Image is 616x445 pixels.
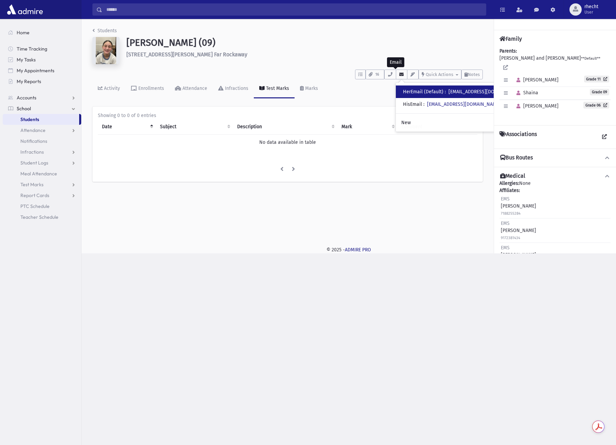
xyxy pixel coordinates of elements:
[3,212,81,222] a: Teacher Schedule
[92,246,605,253] div: © 2025 -
[92,27,117,37] nav: breadcrumb
[513,77,559,83] span: [PERSON_NAME]
[598,131,611,143] a: View all Associations
[468,72,480,77] span: Notes
[499,154,611,161] button: Bus Routes
[3,76,81,87] a: My Reports
[427,101,500,107] a: [EMAIL_ADDRESS][DOMAIN_NAME]
[92,37,120,64] img: w==
[366,70,384,79] button: 16
[423,101,424,107] span: :
[499,131,537,143] h4: Associations
[403,88,522,95] div: HerEmail (Default)
[500,154,533,161] h4: Bus Routes
[499,180,519,186] b: Allergies:
[501,244,536,266] div: [PERSON_NAME]
[17,46,47,52] span: Time Tracking
[3,147,81,157] a: Infractions
[3,168,81,179] a: Meal Attendance
[265,85,289,91] div: Test Marks
[17,95,36,101] span: Accounts
[20,127,46,133] span: Attendance
[3,179,81,190] a: Test Marks
[583,102,609,109] a: Grade 06
[20,160,48,166] span: Student Logs
[373,72,381,78] span: 16
[499,180,611,365] div: None
[426,72,453,77] span: Quick Actions
[448,89,522,95] a: [EMAIL_ADDRESS][DOMAIN_NAME]
[501,245,510,251] span: EMS
[181,85,207,91] div: Attendance
[513,103,559,109] span: [PERSON_NAME]
[17,105,31,112] span: School
[501,236,520,240] small: 9172381434
[170,79,213,98] a: Attendance
[501,195,536,217] div: [PERSON_NAME]
[17,78,41,84] span: My Reports
[3,114,79,125] a: Students
[137,85,164,91] div: Enrollments
[20,181,43,188] span: Test Marks
[461,70,483,79] button: Notes
[3,190,81,201] a: Report Cards
[20,214,58,220] span: Teacher Schedule
[396,116,527,129] a: New
[3,27,81,38] a: Home
[3,103,81,114] a: School
[403,101,500,108] div: HisEmail
[3,54,81,65] a: My Tasks
[3,136,81,147] a: Notifications
[501,211,521,216] small: 7188255284
[103,85,120,91] div: Activity
[513,90,538,96] span: Shaina
[213,79,254,98] a: Infractions
[3,43,81,54] a: Time Tracking
[17,57,36,63] span: My Tasks
[387,57,404,67] div: Email
[584,9,598,15] span: User
[584,4,598,9] span: rhecht
[337,119,398,135] th: Mark : activate to sort column ascending
[98,135,477,150] td: No data available in table
[233,119,337,135] th: Description: activate to sort column ascending
[92,28,117,34] a: Students
[98,112,477,119] div: Showing 0 to 0 of 0 entries
[17,67,54,74] span: My Appointments
[499,188,520,193] b: Affiliates:
[3,65,81,76] a: My Appointments
[499,47,611,120] div: [PERSON_NAME] and [PERSON_NAME]
[102,3,486,16] input: Search
[499,48,517,54] b: Parents:
[501,220,536,241] div: [PERSON_NAME]
[92,79,125,98] a: Activity
[20,116,39,122] span: Students
[5,3,45,16] img: AdmirePro
[126,37,483,49] h1: [PERSON_NAME] (09)
[295,79,323,98] a: Marks
[501,220,510,226] span: EMS
[20,149,44,155] span: Infractions
[345,247,371,253] a: ADMIRE PRO
[445,89,446,95] span: :
[499,173,611,180] button: Medical
[20,203,50,209] span: PTC Schedule
[20,138,47,144] span: Notifications
[500,173,525,180] h4: Medical
[126,51,483,58] h6: [STREET_ADDRESS][PERSON_NAME] Far Rockaway
[499,36,522,42] h4: Family
[3,92,81,103] a: Accounts
[20,192,49,198] span: Report Cards
[3,125,81,136] a: Attendance
[156,119,233,135] th: Subject: activate to sort column ascending
[17,30,30,36] span: Home
[584,76,609,82] a: Grade 11
[98,119,156,135] th: Date: activate to sort column descending
[304,85,318,91] div: Marks
[501,196,510,202] span: EMS
[590,89,609,95] span: Grade 09
[254,79,295,98] a: Test Marks
[125,79,170,98] a: Enrollments
[224,85,248,91] div: Infractions
[3,201,81,212] a: PTC Schedule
